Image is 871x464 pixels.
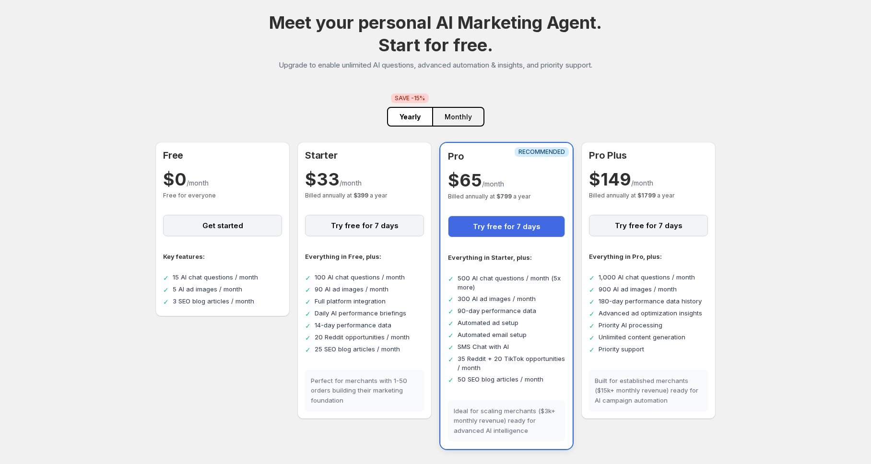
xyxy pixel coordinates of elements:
[631,179,653,187] span: /month
[448,306,454,316] span: ✓
[163,150,282,161] h2: Free
[589,321,595,331] span: ✓
[448,342,454,352] span: ✓
[599,321,662,330] span: Priority AI processing
[599,345,644,354] span: Priority support
[496,193,512,200] strong: $ 799
[173,273,258,282] span: 15 AI chat questions / month
[599,273,695,282] span: 1,000 AI chat questions / month
[458,354,565,373] span: 35 Reddit + 20 TikTok opportunities / month
[458,342,509,352] span: SMS Chat with AI
[599,297,702,306] span: 180-day performance data history
[589,215,708,236] button: Try free for 7 days
[589,333,595,343] span: ✓
[315,333,410,342] span: 20 Reddit opportunities / month
[387,107,433,127] button: Yearly
[448,253,565,262] p: Everything in Starter, plus:
[448,193,565,200] p: Billed annually at a year
[395,94,425,102] span: SAVE -15%
[305,345,311,355] span: ✓
[448,330,454,340] span: ✓
[305,321,311,331] span: ✓
[589,370,708,411] div: Built for established merchants ($15k+ monthly revenue) ready for AI campaign automation
[637,192,656,199] strong: $ 1799
[589,309,595,319] span: ✓
[163,215,282,236] button: Get started
[163,192,282,199] p: Free for everyone
[315,297,386,306] span: Full platform integration
[448,151,565,162] h2: Pro
[315,345,400,354] span: 25 SEO blog articles / month
[589,297,595,307] span: ✓
[458,294,536,304] span: 300 AI ad images / month
[589,273,595,283] span: ✓
[315,321,391,330] span: 14-day performance data
[305,333,311,343] span: ✓
[340,179,362,187] span: /month
[599,309,702,318] span: Advanced ad optimization insights
[305,285,311,295] span: ✓
[482,180,504,188] span: /month
[269,12,602,57] h1: Meet your personal AI Marketing Agent.
[448,170,482,191] span: $ 65
[315,309,406,318] span: Daily AI performance briefings
[448,274,454,284] span: ✓
[163,169,187,190] span: $ 0
[589,192,708,199] p: Billed annually at a year
[589,345,595,355] span: ✓
[353,192,368,199] strong: $ 399
[458,318,518,328] span: Automated ad setup
[187,179,209,187] span: /month
[378,35,493,56] span: Start for free.
[448,294,454,304] span: ✓
[163,273,169,283] span: ✓
[448,400,565,441] div: Ideal for scaling merchants ($3k+ monthly revenue) ready for advanced AI intelligence
[305,169,340,190] span: $ 33
[163,297,169,307] span: ✓
[599,333,685,342] span: Unlimited content generation
[305,192,424,199] p: Billed annually at a year
[305,297,311,307] span: ✓
[305,150,424,161] h2: Starter
[589,169,631,190] span: $ 149
[458,274,565,292] span: 500 AI chat questions / month (5x more)
[315,273,405,282] span: 100 AI chat questions / month
[458,306,536,316] span: 90-day performance data
[448,318,454,328] span: ✓
[305,273,311,283] span: ✓
[589,252,708,261] p: Everything in Pro, plus:
[599,285,677,294] span: 900 AI ad images / month
[458,375,543,384] span: 50 SEO blog articles / month
[305,370,424,411] div: Perfect for merchants with 1-50 orders building their marketing foundation
[279,60,592,70] p: Upgrade to enable unlimited AI questions, advanced automation & insights, and priority support.
[589,285,595,295] span: ✓
[433,107,484,127] button: Monthly
[305,309,311,319] span: ✓
[448,216,565,237] button: Try free for 7 days
[305,215,424,236] button: Try free for 7 days
[163,252,282,261] p: Key features:
[448,354,454,364] span: ✓
[315,285,388,294] span: 90 AI ad images / month
[173,285,242,294] span: 5 AI ad images / month
[589,150,708,161] h2: Pro Plus
[173,297,254,306] span: 3 SEO blog articles / month
[458,330,527,340] span: Automated email setup
[448,375,454,385] span: ✓
[305,252,424,261] p: Everything in Free, plus:
[518,148,565,156] span: RECOMMENDED
[163,285,169,295] span: ✓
